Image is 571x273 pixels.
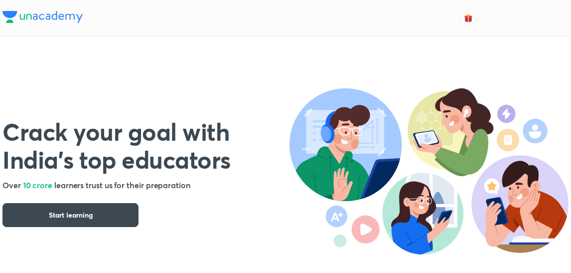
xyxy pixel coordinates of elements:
[2,179,289,191] h5: Over learners trust us for their preparation
[23,180,52,190] span: 10 crore
[460,10,476,26] button: avatar
[49,210,93,220] span: Start learning
[2,117,289,173] h1: Crack your goal with India’s top educators
[2,11,83,25] a: Company Logo
[2,11,83,23] img: Company Logo
[2,203,139,227] button: Start learning
[289,88,569,255] img: header
[464,13,473,22] img: avatar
